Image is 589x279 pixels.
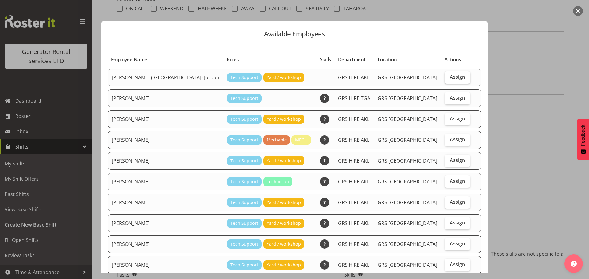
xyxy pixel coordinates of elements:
span: Yard / workshop [267,74,301,81]
span: GRS [GEOGRAPHIC_DATA] [378,262,437,268]
span: Employee Name [111,56,147,63]
span: MECH [295,137,308,143]
td: [PERSON_NAME] [108,194,223,211]
span: Yard / workshop [267,262,301,268]
span: Assign [450,95,465,101]
td: [PERSON_NAME] [108,214,223,232]
span: Mechanic [267,137,287,143]
span: GRS HIRE AKL [338,241,369,247]
span: Assign [450,261,465,267]
img: help-xxl-2.png [571,261,577,267]
span: GRS [GEOGRAPHIC_DATA] [378,116,437,123]
span: GRS HIRE AKL [338,220,369,227]
span: Technician [267,178,289,185]
span: GRS HIRE AKL [338,262,369,268]
span: GRS [GEOGRAPHIC_DATA] [378,157,437,164]
span: Tech Support [230,178,258,185]
span: Assign [450,240,465,247]
span: GRS HIRE AKL [338,199,369,206]
button: Feedback - Show survey [577,119,589,160]
span: Yard / workshop [267,157,301,164]
span: Department [338,56,366,63]
span: Tech Support [230,241,258,247]
span: Tech Support [230,137,258,143]
span: GRS [GEOGRAPHIC_DATA] [378,137,437,143]
span: GRS [GEOGRAPHIC_DATA] [378,241,437,247]
span: GRS HIRE TGA [338,95,370,102]
span: Actions [445,56,461,63]
span: GRS [GEOGRAPHIC_DATA] [378,199,437,206]
td: [PERSON_NAME] [108,110,223,128]
span: Yard / workshop [267,199,301,206]
span: Assign [450,157,465,163]
span: Yard / workshop [267,241,301,247]
span: Location [378,56,397,63]
span: Skills [320,56,331,63]
td: [PERSON_NAME] [108,89,223,107]
span: Assign [450,74,465,80]
span: Tech Support [230,262,258,268]
td: [PERSON_NAME] [108,173,223,190]
span: GRS [GEOGRAPHIC_DATA] [378,95,437,102]
span: GRS [GEOGRAPHIC_DATA] [378,74,437,81]
span: Feedback [580,125,586,146]
span: Tech Support [230,199,258,206]
span: Tech Support [230,220,258,227]
span: Yard / workshop [267,116,301,123]
td: [PERSON_NAME] [108,152,223,170]
span: GRS HIRE AKL [338,157,369,164]
span: Assign [450,115,465,122]
td: [PERSON_NAME] [108,131,223,149]
span: Assign [450,220,465,226]
span: Assign [450,136,465,142]
span: Yard / workshop [267,220,301,227]
span: GRS HIRE AKL [338,137,369,143]
td: [PERSON_NAME] [108,235,223,253]
td: [PERSON_NAME] ([GEOGRAPHIC_DATA]) Jordan [108,69,223,86]
span: GRS HIRE AKL [338,74,369,81]
span: Roles [227,56,239,63]
td: [PERSON_NAME] [108,256,223,274]
span: Tech Support [230,157,258,164]
span: Tech Support [230,74,258,81]
p: Available Employees [107,31,482,37]
span: GRS HIRE AKL [338,116,369,123]
span: GRS [GEOGRAPHIC_DATA] [378,178,437,185]
span: GRS HIRE AKL [338,178,369,185]
span: Tech Support [230,95,258,102]
span: Assign [450,178,465,184]
span: GRS [GEOGRAPHIC_DATA] [378,220,437,227]
span: Assign [450,199,465,205]
span: Tech Support [230,116,258,123]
